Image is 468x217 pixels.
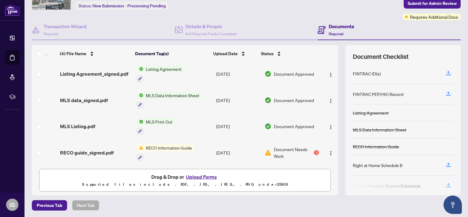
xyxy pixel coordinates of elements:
[72,200,99,211] button: Next Tab
[137,66,143,72] img: Status Icon
[214,61,262,87] td: [DATE]
[328,98,333,103] img: Logo
[137,118,143,125] img: Status Icon
[353,109,389,116] div: Listing Agreement
[60,123,95,130] span: MLS Listing.pdf
[211,45,259,62] th: Upload Date
[186,32,236,36] span: 4/4 Required Fields Completed
[151,173,219,181] span: Drag & Drop or
[133,45,211,62] th: Document Tag(s)
[40,169,330,192] span: Drag & Drop orUpload FormsSupported files include .PDF, .JPG, .JPEG, .PNG under25MB
[443,196,462,214] button: Open asap
[353,126,406,133] div: MLS Data Information Sheet
[137,144,143,151] img: Status Icon
[214,87,262,113] td: [DATE]
[274,97,314,104] span: Document Approved
[60,50,86,57] span: (4) File Name
[274,146,313,159] span: Document Needs Work
[143,66,184,72] span: Listing Agreement
[5,5,20,16] img: logo
[76,2,168,10] div: Status:
[328,151,333,156] img: Logo
[184,173,219,181] button: Upload Forms
[326,69,336,79] button: Logo
[143,144,194,151] span: RECO Information Guide
[186,23,236,30] h4: Details & People
[214,113,262,140] td: [DATE]
[214,139,262,166] td: [DATE]
[57,45,133,62] th: (4) File Name
[353,162,402,169] div: Right at Home Schedule B
[353,52,409,61] span: Document Checklist
[353,91,403,97] div: FINTRAC PEP/HIO Record
[60,97,108,104] span: MLS data_signed.pdf
[274,70,314,77] span: Document Approved
[137,92,202,108] button: Status IconMLS Data Information Sheet
[329,32,343,36] span: Required
[213,50,238,57] span: Upload Date
[60,70,128,78] span: Listing Agreement_signed.pdf
[328,125,333,130] img: Logo
[143,118,175,125] span: MLS Print Out
[265,123,271,130] img: Document Status
[329,23,354,30] h4: Documents
[143,92,202,99] span: MLS Data Information Sheet
[410,13,458,20] span: Requires Additional Docs
[137,66,184,82] button: Status IconListing Agreement
[43,23,87,30] h4: Transaction Wizard
[326,121,336,131] button: Logo
[328,72,333,77] img: Logo
[259,45,317,62] th: Status
[60,149,114,156] span: RECO guide_signed.pdf
[261,50,274,57] span: Status
[353,70,381,77] div: FINTRAC ID(s)
[353,143,399,150] div: RECO Information Guide
[265,97,271,104] img: Document Status
[32,200,67,211] button: Previous Tab
[92,3,166,9] span: New Submission - Processing Pending
[274,123,314,130] span: Document Approved
[37,200,62,210] span: Previous Tab
[137,92,143,99] img: Status Icon
[43,181,327,188] p: Supported files include .PDF, .JPG, .JPEG, .PNG under 25 MB
[265,149,271,156] img: Document Status
[326,148,336,158] button: Logo
[137,144,194,161] button: Status IconRECO Information Guide
[43,32,58,36] span: Required
[314,150,319,155] div: 1
[137,118,175,135] button: Status IconMLS Print Out
[265,70,271,77] img: Document Status
[9,200,15,209] span: IG
[326,95,336,105] button: Logo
